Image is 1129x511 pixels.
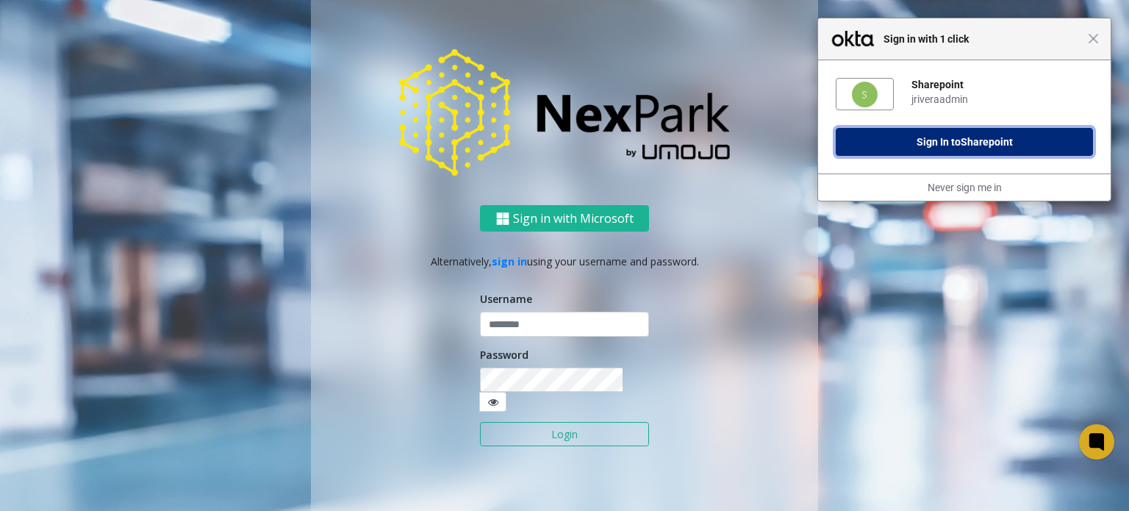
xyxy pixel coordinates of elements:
[480,291,532,307] label: Username
[326,254,803,269] p: Alternatively, using your username and password.
[480,205,649,232] button: Sign in with Microsoft
[961,136,1013,148] span: Sharepoint
[876,30,1088,48] span: Sign in with 1 click
[1088,33,1099,44] span: Close
[852,82,878,107] img: fs06erof36VWq1mBH4x7
[492,254,527,268] a: sign in
[911,93,1093,106] div: jriveraadmin
[928,182,1002,193] a: Never sign me in
[480,422,649,447] button: Login
[836,128,1093,156] button: Sign In toSharepoint
[911,78,1093,91] div: Sharepoint
[480,347,528,362] label: Password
